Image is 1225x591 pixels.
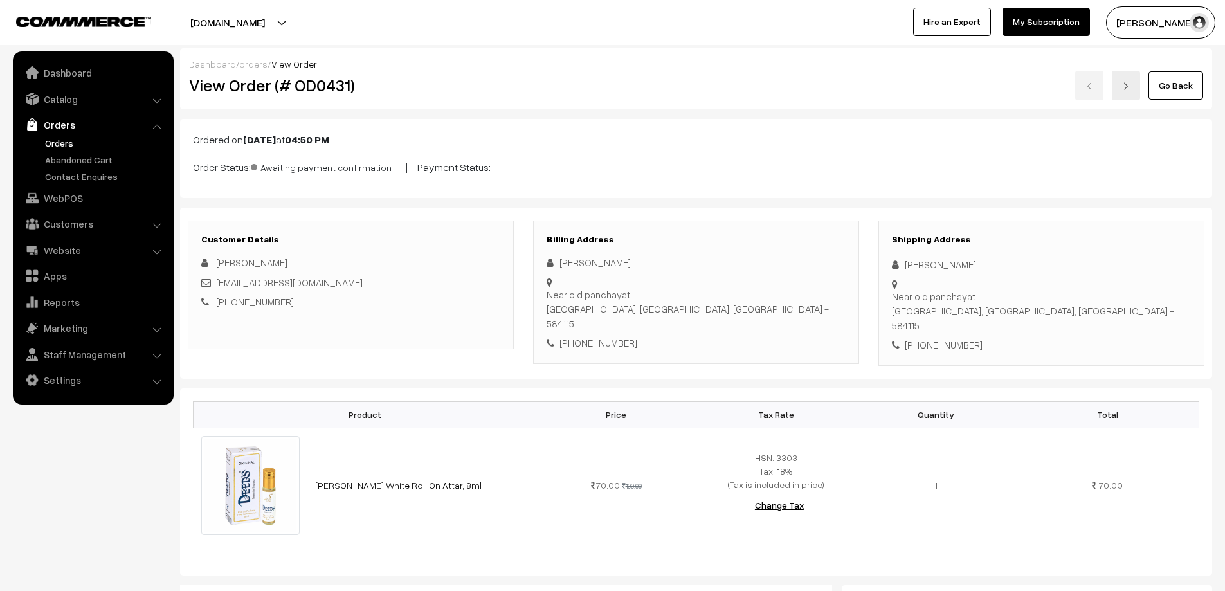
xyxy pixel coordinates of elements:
h3: Customer Details [201,234,500,245]
button: [PERSON_NAME] D [1106,6,1215,39]
div: [PHONE_NUMBER] [892,338,1191,352]
a: Contact Enquires [42,170,169,183]
h3: Shipping Address [892,234,1191,245]
b: 04:50 PM [285,133,329,146]
a: Abandoned Cart [42,153,169,167]
a: Apps [16,264,169,287]
span: View Order [271,59,317,69]
span: HSN: 3303 Tax: 18% (Tax is included in price) [728,452,824,490]
a: [EMAIL_ADDRESS][DOMAIN_NAME] [216,277,363,288]
h3: Billing Address [547,234,846,245]
a: Settings [16,368,169,392]
a: My Subscription [1003,8,1090,36]
a: Staff Management [16,343,169,366]
div: Near old panchayat [GEOGRAPHIC_DATA], [GEOGRAPHIC_DATA], [GEOGRAPHIC_DATA] - 584115 [547,287,846,331]
span: 1 [934,480,938,491]
span: 70.00 [591,480,620,491]
a: Reports [16,291,169,314]
a: Go Back [1148,71,1203,100]
strike: 100.00 [622,482,642,490]
p: Order Status: - | Payment Status: - [193,158,1199,175]
a: Dashboard [189,59,236,69]
img: right-arrow.png [1122,82,1130,90]
span: 70.00 [1098,480,1123,491]
div: [PERSON_NAME] [547,255,846,270]
th: Quantity [856,401,1016,428]
span: Awaiting payment confirmation [251,158,392,174]
button: [DOMAIN_NAME] [145,6,310,39]
h2: View Order (# OD0431) [189,75,514,95]
a: Hire an Expert [913,8,991,36]
a: Customers [16,212,169,235]
a: Orders [16,113,169,136]
p: Ordered on at [193,132,1199,147]
b: [DATE] [243,133,276,146]
a: Website [16,239,169,262]
a: orders [239,59,268,69]
a: [PERSON_NAME] White Roll On Attar, 8ml [315,480,482,491]
a: Dashboard [16,61,169,84]
a: Orders [42,136,169,150]
a: Catalog [16,87,169,111]
div: [PHONE_NUMBER] [547,336,846,350]
a: WebPOS [16,186,169,210]
img: 8ml eco deeds white.jpg [201,436,300,535]
div: [PERSON_NAME] [892,257,1191,272]
a: Marketing [16,316,169,340]
a: [PHONE_NUMBER] [216,296,294,307]
th: Price [536,401,696,428]
button: Change Tax [745,491,814,520]
th: Tax Rate [696,401,856,428]
th: Total [1016,401,1199,428]
img: COMMMERCE [16,17,151,26]
th: Product [194,401,536,428]
img: user [1190,13,1209,32]
a: COMMMERCE [16,13,129,28]
div: / / [189,57,1203,71]
div: Near old panchayat [GEOGRAPHIC_DATA], [GEOGRAPHIC_DATA], [GEOGRAPHIC_DATA] - 584115 [892,289,1191,333]
span: [PERSON_NAME] [216,257,287,268]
